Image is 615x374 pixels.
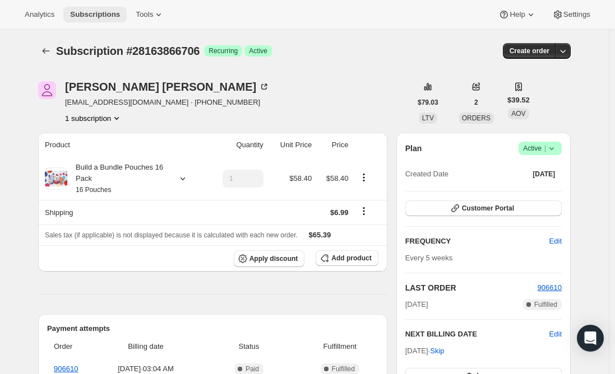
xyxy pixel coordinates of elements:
[492,7,543,22] button: Help
[411,95,445,110] button: $79.03
[405,200,562,216] button: Customer Portal
[468,95,485,110] button: 2
[549,236,562,247] span: Edit
[330,208,349,217] span: $6.99
[54,364,78,373] a: 906610
[405,282,538,293] h2: LAST ORDER
[577,325,604,352] div: Open Intercom Messenger
[249,46,267,55] span: Active
[249,254,298,263] span: Apply discount
[405,329,549,340] h2: NEXT BILLING DATE
[56,45,200,57] span: Subscription #28163866706
[430,345,444,357] span: Skip
[418,98,438,107] span: $79.03
[38,133,207,157] th: Product
[316,250,378,266] button: Add product
[544,144,546,153] span: |
[355,205,373,217] button: Shipping actions
[47,334,99,359] th: Order
[234,250,305,267] button: Apply discount
[549,329,562,340] button: Edit
[563,10,590,19] span: Settings
[523,143,557,154] span: Active
[423,342,451,360] button: Skip
[18,7,61,22] button: Analytics
[510,46,549,55] span: Create order
[526,166,562,182] button: [DATE]
[38,43,54,59] button: Subscriptions
[507,95,530,106] span: $39.52
[136,10,153,19] span: Tools
[511,110,525,118] span: AOV
[65,113,122,124] button: Product actions
[422,114,434,122] span: LTV
[308,341,372,352] span: Fulfillment
[510,10,525,19] span: Help
[289,174,312,183] span: $58.40
[38,81,56,99] span: Amy Tobler
[63,7,127,22] button: Subscriptions
[503,43,556,59] button: Create order
[267,133,315,157] th: Unit Price
[332,364,355,373] span: Fulfilled
[405,299,428,310] span: [DATE]
[129,7,171,22] button: Tools
[543,232,568,250] button: Edit
[65,81,270,92] div: [PERSON_NAME] [PERSON_NAME]
[70,10,120,19] span: Subscriptions
[533,170,555,179] span: [DATE]
[405,236,549,247] h2: FREQUENCY
[326,174,349,183] span: $58.40
[474,98,478,107] span: 2
[67,162,168,195] div: Build a Bundle Pouches 16 Pack
[405,143,422,154] h2: Plan
[207,133,267,157] th: Quantity
[405,347,445,355] span: [DATE] ·
[209,46,238,55] span: Recurring
[309,231,331,239] span: $65.39
[45,231,298,239] span: Sales tax (if applicable) is not displayed because it is calculated with each new order.
[405,169,448,180] span: Created Date
[534,300,557,309] span: Fulfilled
[25,10,54,19] span: Analytics
[47,323,378,334] h2: Payment attempts
[355,171,373,184] button: Product actions
[102,341,189,352] span: Billing date
[65,97,270,108] span: [EMAIL_ADDRESS][DOMAIN_NAME] · [PHONE_NUMBER]
[196,341,302,352] span: Status
[38,200,207,225] th: Shipping
[76,186,111,194] small: 16 Pouches
[462,114,491,122] span: ORDERS
[246,364,259,373] span: Paid
[538,283,562,292] a: 906610
[315,133,352,157] th: Price
[538,282,562,293] button: 906610
[545,7,597,22] button: Settings
[462,204,514,213] span: Customer Portal
[331,254,371,263] span: Add product
[405,254,453,262] span: Every 5 weeks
